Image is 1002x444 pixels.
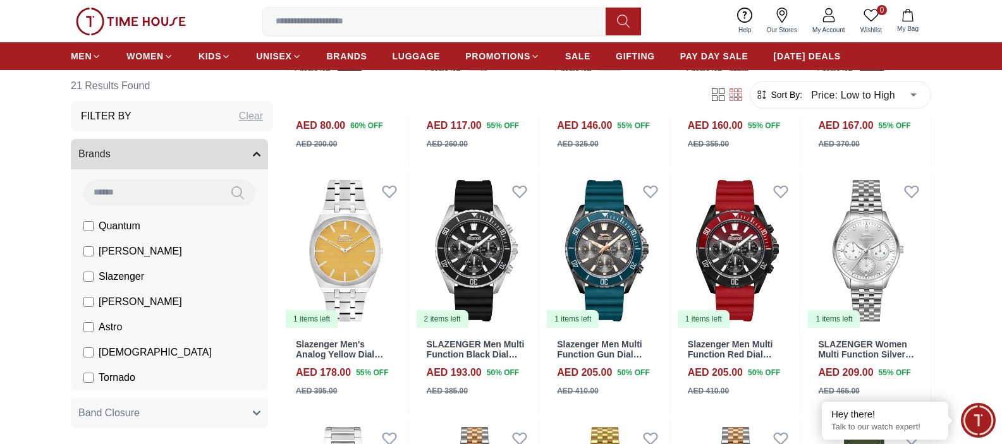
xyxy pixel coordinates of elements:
span: 55 % OFF [617,120,649,131]
div: AED 370.00 [818,138,859,150]
span: 55 % OFF [487,120,519,131]
span: Astro [99,320,122,335]
span: MEN [71,50,92,63]
a: SLAZENGER Women Multi Function Silver Dial Watch - SL.9.2404.4.01 [818,339,914,381]
span: 55 % OFF [356,367,388,378]
button: Band Closure [71,398,268,428]
img: ... [76,8,186,35]
div: AED 465.00 [818,385,859,397]
input: Astro [83,322,94,332]
div: 1 items left [286,310,338,328]
span: [DATE] DEALS [774,50,841,63]
span: SALE [565,50,590,63]
a: Slazenger Men's Analog Yellow Dial Watch - SL.9.2310.1.021 items left [283,172,408,328]
span: Wishlist [855,25,887,35]
span: Tornado [99,370,135,385]
a: Slazenger Men Multi Function Red Dial Watch -SL.9.2274.2.07 [688,339,780,371]
h4: AED 205.00 [557,365,612,380]
div: Price: Low to High [802,77,926,112]
span: 55 % OFF [879,367,911,378]
a: BRANDS [327,45,367,68]
span: GIFTING [616,50,655,63]
input: Slazenger [83,272,94,282]
img: SLAZENGER Women Multi Function Silver Dial Watch - SL.9.2404.4.01 [805,172,931,328]
a: SLAZENGER Men Multi Function Black Dial Watch -SL.9.2274.2.012 items left [414,172,539,328]
a: Our Stores [759,5,805,37]
button: Brands [71,139,268,169]
input: [PERSON_NAME] [83,246,94,256]
div: Hey there! [831,408,939,421]
a: Slazenger Men's Analog Yellow Dial Watch - SL.9.2310.1.02 [296,339,391,371]
span: [PERSON_NAME] [99,294,182,309]
h4: AED 146.00 [557,118,612,133]
span: Brands [78,147,111,162]
span: Help [733,25,757,35]
div: AED 395.00 [296,385,337,397]
div: 2 items left [417,310,468,328]
a: SALE [565,45,590,68]
a: GIFTING [616,45,655,68]
span: 55 % OFF [879,120,911,131]
div: AED 385.00 [427,385,468,397]
span: LUGGAGE [393,50,441,63]
span: 60 % OFF [350,120,382,131]
span: 0 [877,5,887,15]
a: PROMOTIONS [465,45,540,68]
span: KIDS [199,50,221,63]
h4: AED 205.00 [688,365,743,380]
a: SLAZENGER Women Multi Function Silver Dial Watch - SL.9.2404.4.011 items left [805,172,931,328]
img: SLAZENGER Men Multi Function Black Dial Watch -SL.9.2274.2.01 [414,172,539,328]
span: My Bag [892,24,924,33]
div: 1 items left [808,310,860,328]
span: Band Closure [78,405,140,421]
div: AED 325.00 [557,138,598,150]
a: [DATE] DEALS [774,45,841,68]
span: Our Stores [762,25,802,35]
div: AED 410.00 [557,385,598,397]
span: Slazenger [99,269,144,284]
span: 55 % OFF [748,120,780,131]
a: Slazenger Men Multi Function Gun Dial Watch -SL.9.2274.2.03 [557,339,649,371]
a: WOMEN [126,45,173,68]
span: 50 % OFF [748,367,780,378]
h4: AED 209.00 [818,365,873,380]
span: PAY DAY SALE [680,50,748,63]
span: 50 % OFF [487,367,519,378]
h4: AED 117.00 [427,118,482,133]
img: Slazenger Men's Analog Yellow Dial Watch - SL.9.2310.1.02 [283,172,408,328]
img: Slazenger Men Multi Function Gun Dial Watch -SL.9.2274.2.03 [544,172,669,328]
a: Slazenger Men Multi Function Gun Dial Watch -SL.9.2274.2.031 items left [544,172,669,328]
div: AED 260.00 [427,138,468,150]
span: Sort By: [768,88,802,101]
span: My Account [807,25,850,35]
input: Quantum [83,221,94,231]
a: SLAZENGER Men Multi Function Black Dial Watch -SL.9.2274.2.01 [427,339,525,371]
h6: 21 Results Found [71,71,273,101]
a: 0Wishlist [853,5,889,37]
span: [DEMOGRAPHIC_DATA] [99,345,212,360]
a: MEN [71,45,101,68]
a: UNISEX [256,45,301,68]
h4: AED 80.00 [296,118,345,133]
div: Clear [239,109,263,124]
button: My Bag [889,6,926,36]
div: 1 items left [678,310,730,328]
a: Help [731,5,759,37]
img: Slazenger Men Multi Function Red Dial Watch -SL.9.2274.2.07 [675,172,800,328]
span: BRANDS [327,50,367,63]
span: 50 % OFF [617,367,649,378]
p: Talk to our watch expert! [831,422,939,433]
div: 1 items left [547,310,599,328]
a: KIDS [199,45,231,68]
a: PAY DAY SALE [680,45,748,68]
div: Chat Widget [961,403,996,438]
a: Slazenger Men Multi Function Red Dial Watch -SL.9.2274.2.071 items left [675,172,800,328]
a: LUGGAGE [393,45,441,68]
div: AED 200.00 [296,138,337,150]
span: [PERSON_NAME] [99,244,182,259]
h4: AED 193.00 [427,365,482,380]
h4: AED 178.00 [296,365,351,380]
h4: AED 160.00 [688,118,743,133]
span: UNISEX [256,50,291,63]
input: [PERSON_NAME] [83,297,94,307]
